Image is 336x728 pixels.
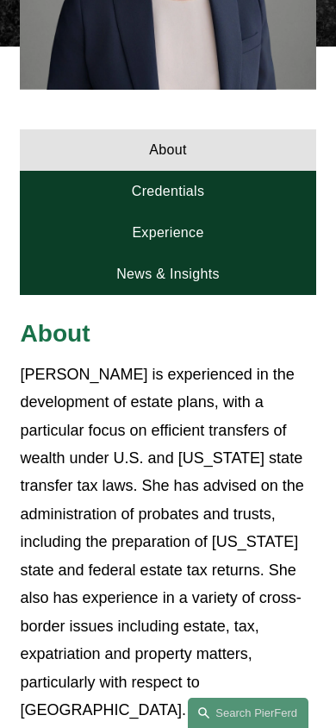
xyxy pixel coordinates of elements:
a: News & Insights [20,254,315,295]
span: About [20,320,90,347]
a: Experience [20,212,315,254]
a: About [20,129,315,171]
a: Credentials [20,171,315,212]
p: [PERSON_NAME] is experienced in the development of estate plans, with a particular focus on effic... [20,361,315,725]
a: Search this site [188,698,308,728]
